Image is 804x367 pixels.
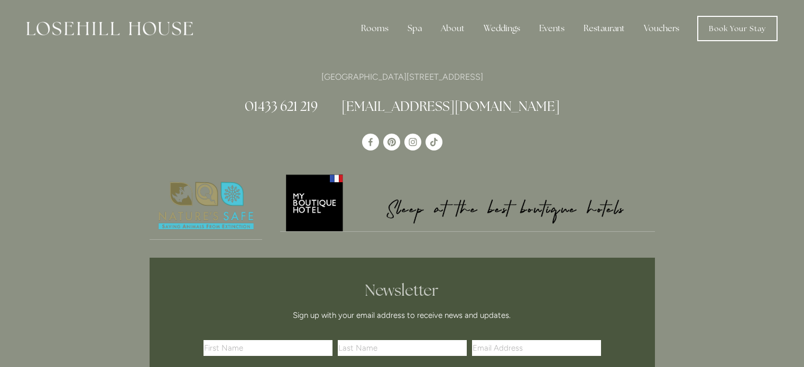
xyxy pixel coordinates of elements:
a: TikTok [426,134,442,150]
input: Email Address [472,340,601,356]
a: Losehill House Hotel & Spa [362,134,379,150]
a: Nature's Safe - Logo [150,173,263,240]
div: Spa [399,18,430,39]
p: Sign up with your email address to receive news and updates. [207,309,597,322]
a: Pinterest [383,134,400,150]
img: Nature's Safe - Logo [150,173,263,239]
div: Rooms [353,18,397,39]
input: First Name [204,340,332,356]
div: Restaurant [575,18,633,39]
img: Losehill House [26,22,193,35]
a: Vouchers [635,18,688,39]
img: My Boutique Hotel - Logo [280,173,655,231]
h2: Newsletter [207,281,597,300]
a: [EMAIL_ADDRESS][DOMAIN_NAME] [341,98,560,115]
input: Last Name [338,340,467,356]
div: Events [531,18,573,39]
a: Instagram [404,134,421,150]
p: [GEOGRAPHIC_DATA][STREET_ADDRESS] [150,70,655,84]
a: 01433 621 219 [245,98,318,115]
div: Weddings [475,18,529,39]
a: Book Your Stay [697,16,778,41]
div: About [432,18,473,39]
a: My Boutique Hotel - Logo [280,173,655,232]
